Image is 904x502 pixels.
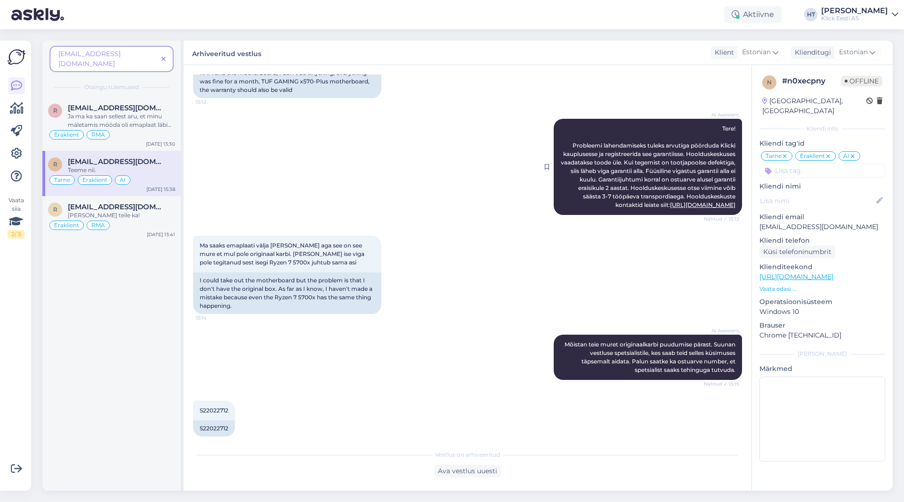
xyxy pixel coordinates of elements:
div: HT [804,8,817,21]
p: Kliendi tag'id [759,139,885,148]
span: realsandervaldur@gmail.com [68,104,166,112]
img: Askly Logo [8,48,25,66]
span: Nähtud ✓ 15:15 [704,380,739,387]
span: AI Assistent [704,327,739,334]
span: Eraklient [82,177,107,183]
span: Eraklient [54,132,79,138]
div: Ja ma ka saan sellest aru, et minu mäletamis mööda oli emaplaat läbi järelmaksu, ja see võib tegi... [68,112,175,129]
span: AI Assistent [704,111,739,118]
span: 15:14 [196,314,231,321]
a: [URL][DOMAIN_NAME] [759,272,833,281]
p: Chrome [TECHNICAL_ID] [759,330,885,340]
div: Klienditugi [791,48,831,58]
div: S22022712 [193,420,235,436]
span: Estonian [742,47,771,58]
a: [URL][DOMAIN_NAME] [670,201,735,208]
span: n [767,79,772,86]
span: Offline [841,76,882,86]
div: Küsi telefoninumbrit [759,246,835,258]
span: AI [843,153,849,159]
span: Nähtud ✓ 15:12 [704,215,739,222]
div: Vaata siia [8,196,24,239]
span: Tarne [766,153,782,159]
input: Lisa nimi [760,196,874,206]
span: r [53,107,57,114]
div: Kliendi info [759,124,885,133]
div: Klick Eesti AS [821,15,888,22]
p: Operatsioonisüsteem [759,297,885,307]
label: Arhiveeritud vestlus [192,46,261,59]
div: Klient [711,48,734,58]
p: Kliendi telefon [759,236,885,246]
div: I could take out the motherboard but the problem is that I don't have the original box. As far as... [193,272,381,314]
div: # n0xecpny [782,75,841,87]
p: Windows 10 [759,307,885,317]
a: [PERSON_NAME]Klick Eesti AS [821,7,898,22]
span: RMA [91,132,105,138]
div: Aktiivne [724,6,782,23]
span: Mõistan teie muret originaalkarbi puudumise pärast. Suunan vestluse spetsialistile, kes saab teid... [565,341,737,373]
p: Brauser [759,321,885,330]
span: Eraklient [800,153,825,159]
span: Tarne [54,177,70,183]
div: [PERSON_NAME] teile ka! [68,211,175,220]
span: 15:12 [196,99,231,106]
p: Märkmed [759,364,885,374]
p: Klienditeekond [759,262,885,272]
p: Kliendi nimi [759,181,885,191]
span: AI [120,177,126,183]
div: [PERSON_NAME] [759,350,885,358]
div: [DATE] 13:41 [147,231,175,238]
div: [DATE] 15:38 [146,186,175,193]
p: Vaata edasi ... [759,285,885,293]
p: [EMAIL_ADDRESS][DOMAIN_NAME] [759,222,885,232]
p: Kliendi email [759,212,885,222]
span: Estonian [839,47,868,58]
span: realsandervaldur@gmail.com [68,157,166,166]
div: Teeme nii. [68,166,175,174]
div: 2 / 3 [8,230,24,239]
span: Vestlus on arhiveeritud [436,451,500,459]
span: realsandervaldur@gmail.com [68,203,166,211]
span: r [53,206,57,213]
span: r [53,161,57,168]
div: [GEOGRAPHIC_DATA], [GEOGRAPHIC_DATA] [762,96,866,116]
span: [EMAIL_ADDRESS][DOMAIN_NAME] [58,49,121,68]
span: Ma saaks emaplaati välja [PERSON_NAME] aga see on see mure et mul pole originaal karbi. [PERSON_N... [200,242,366,266]
div: [PERSON_NAME] [821,7,888,15]
div: [DATE] 13:30 [146,140,175,148]
div: Ava vestlus uuesti [434,465,501,477]
input: Lisa tag [759,164,885,178]
span: RMA [91,222,105,228]
span: S22022712 [200,407,228,414]
span: Otsingu tulemused [84,83,139,91]
span: Eraklient [54,222,79,228]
